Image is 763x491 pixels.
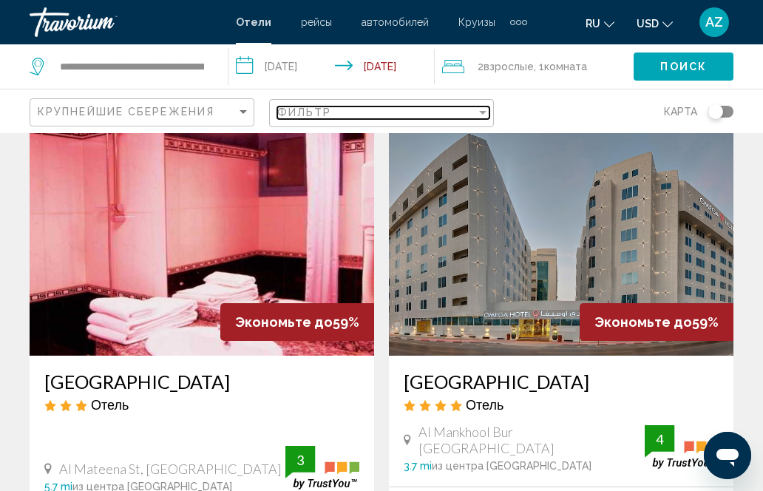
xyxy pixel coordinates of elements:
mat-select: Sort by [38,106,250,119]
span: ru [586,18,600,30]
a: [GEOGRAPHIC_DATA] [404,370,719,393]
span: , 1 [534,56,587,77]
span: Поиск [660,61,707,73]
button: Toggle map [697,105,733,118]
img: trustyou-badge.svg [285,446,359,490]
div: 59% [220,303,374,341]
div: 59% [580,303,733,341]
span: Взрослые [484,61,534,72]
button: Extra navigation items [510,10,527,34]
button: Travelers: 2 adults, 0 children [435,44,634,89]
span: из центра [GEOGRAPHIC_DATA] [432,460,591,472]
img: Hotel image [30,119,374,356]
span: Комната [544,61,587,72]
img: trustyou-badge.svg [645,425,719,469]
span: USD [637,18,659,30]
span: Отель [91,396,129,413]
span: Фильтр [277,106,332,118]
span: Экономьте до [594,314,692,330]
button: User Menu [695,7,733,38]
button: Check-in date: Sep 9, 2025 Check-out date: Sep 13, 2025 [228,44,435,89]
span: Экономьте до [235,314,333,330]
a: Отели [236,16,271,28]
div: 4 [645,430,674,448]
div: 3 star Hotel [44,396,359,413]
span: Al Mateena St, [GEOGRAPHIC_DATA] [59,461,282,477]
a: рейсы [301,16,332,28]
iframe: Кнопка запуска окна обмена сообщениями [704,432,751,479]
a: Travorium [30,7,221,37]
button: Change language [586,13,614,34]
span: Al Mankhool Bur [GEOGRAPHIC_DATA] [418,424,645,456]
span: карта [664,101,697,122]
a: Круизы [458,16,495,28]
span: Отель [466,396,503,413]
span: 3.7 mi [404,460,432,472]
span: 2 [478,56,534,77]
a: автомобилей [362,16,429,28]
div: 4 star Hotel [404,396,719,413]
button: Change currency [637,13,673,34]
img: Hotel image [389,119,733,356]
div: 3 [285,451,315,469]
button: Поиск [634,53,733,80]
a: [GEOGRAPHIC_DATA] [44,370,359,393]
button: Filter [269,98,494,129]
span: AZ [705,15,723,30]
span: Крупнейшие сбережения [38,106,214,118]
